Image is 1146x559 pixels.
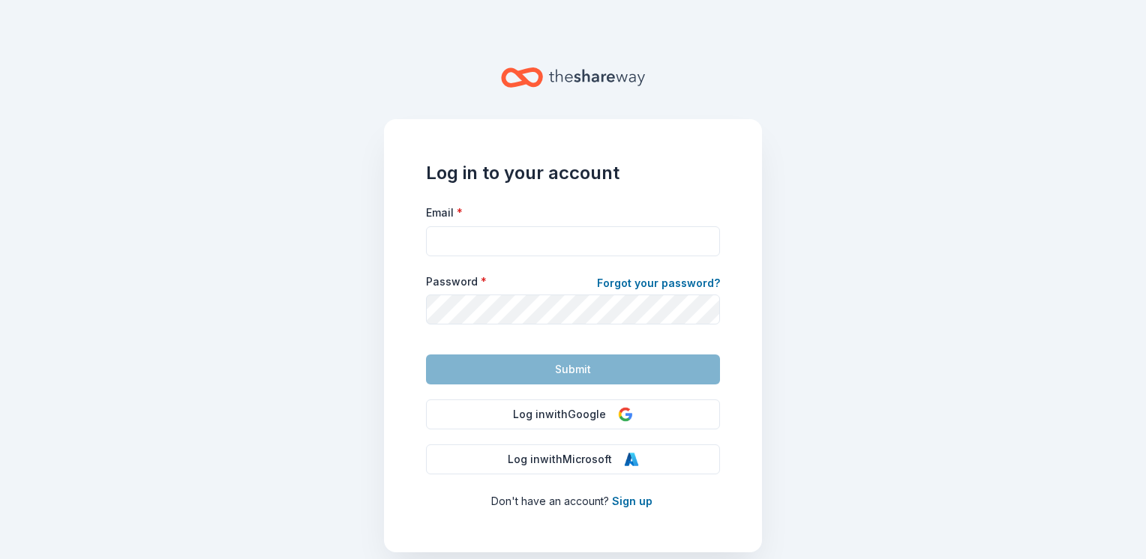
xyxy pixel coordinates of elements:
[426,161,720,185] h1: Log in to your account
[426,399,720,429] button: Log inwithGoogle
[624,452,639,467] img: Microsoft Logo
[426,274,487,289] label: Password
[597,274,720,295] a: Forgot your password?
[618,407,633,422] img: Google Logo
[491,495,609,507] span: Don ' t have an account?
[426,444,720,474] button: Log inwithMicrosoft
[612,495,652,507] a: Sign up
[426,205,463,220] label: Email
[501,60,645,95] a: Home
